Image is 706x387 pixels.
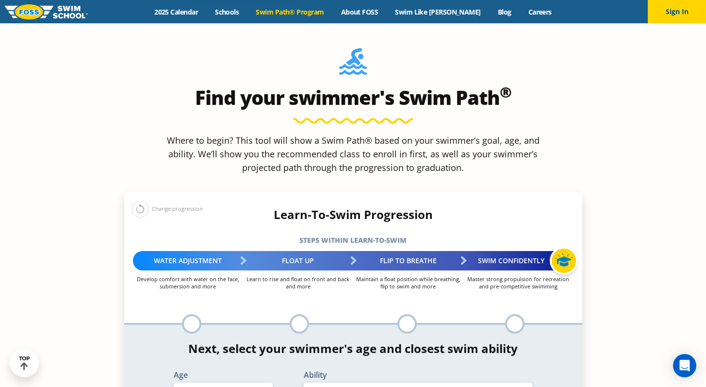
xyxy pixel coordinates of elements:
div: Change progression [132,201,203,218]
a: About FOSS [332,7,387,17]
div: Flip to Breathe [353,251,463,270]
h5: Steps within Learn-to-Swim [124,234,582,247]
div: Float Up [243,251,353,270]
div: Open Intercom Messenger [673,354,696,377]
p: Develop comfort with water on the face, submersion and more [133,275,243,290]
p: Maintain a float position while breathing, flip to swim and more [353,275,463,290]
a: Careers [520,7,560,17]
sup: ® [500,82,511,102]
img: Foss-Location-Swimming-Pool-Person.svg [339,48,367,81]
h4: Next, select your swimmer's age and closest swim ability [124,342,582,355]
div: Water Adjustment [133,251,243,270]
p: Where to begin? This tool will show a Swim Path® based on your swimmer’s goal, age, and ability. ... [163,134,543,174]
div: Swim Confidently [463,251,574,270]
label: Ability [304,371,533,379]
a: Blog [489,7,520,17]
a: 2025 Calendar [146,7,207,17]
h2: Find your swimmer's Swim Path [124,86,582,109]
a: Schools [207,7,247,17]
div: TOP [19,355,30,370]
img: FOSS Swim School Logo [5,4,88,19]
h4: Learn-To-Swim Progression [124,208,582,221]
label: Age [174,371,273,379]
p: Learn to rise and float on front and back and more [243,275,353,290]
p: Master strong propulsion for recreation and pre-competitive swimming [463,275,574,290]
a: Swim Like [PERSON_NAME] [387,7,490,17]
a: Swim Path® Program [247,7,332,17]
